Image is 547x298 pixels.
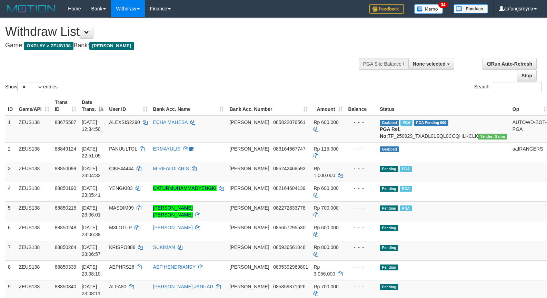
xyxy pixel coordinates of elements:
[150,96,227,116] th: Bank Acc. Name: activate to sort column ascending
[380,284,398,290] span: Pending
[377,96,510,116] th: Status
[229,264,269,270] span: [PERSON_NAME]
[229,185,269,191] span: [PERSON_NAME]
[5,142,16,162] td: 2
[314,119,338,125] span: Rp 600.000
[153,264,196,270] a: AEP HENDRIANSY
[17,82,43,92] select: Showentries
[380,146,399,152] span: Grabbed
[5,116,16,143] td: 1
[24,42,73,50] span: OXPLAY > ZEUS138
[380,186,398,192] span: Pending
[5,96,16,116] th: ID
[273,264,308,270] span: Copy 0895392969801 to clipboard
[109,205,134,211] span: MASDIM99
[153,205,193,218] a: [PERSON_NAME] [PERSON_NAME]
[82,225,101,237] span: [DATE] 23:06:39
[5,241,16,260] td: 7
[227,96,311,116] th: Bank Acc. Number: activate to sort column ascending
[408,58,454,70] button: None selected
[273,225,305,230] span: Copy 085657295530 to clipboard
[454,4,488,13] img: panduan.png
[109,185,132,191] span: YENGKI03
[478,134,507,140] span: Vendor URL: https://trx31.1velocity.biz
[55,185,76,191] span: 88850190
[5,182,16,201] td: 4
[82,119,101,132] span: [DATE] 12:34:50
[153,185,217,191] a: CATURMUHAMMADYENGKI
[5,25,358,39] h1: Withdraw List
[16,182,52,201] td: ZEUS138
[346,96,377,116] th: Balance
[109,244,135,250] span: KRISPO888
[348,224,375,231] div: - - -
[348,185,375,192] div: - - -
[348,263,375,270] div: - - -
[79,96,106,116] th: Date Trans.: activate to sort column descending
[348,204,375,211] div: - - -
[314,166,335,178] span: Rp 1.000.000
[16,96,52,116] th: Game/API: activate to sort column ascending
[273,244,305,250] span: Copy 085936561048 to clipboard
[153,166,189,171] a: M RIFALDI ARIS
[5,3,58,14] img: MOTION_logo.png
[82,205,101,218] span: [DATE] 23:06:01
[273,205,305,211] span: Copy 082272833778 to clipboard
[89,42,134,50] span: [PERSON_NAME]
[109,264,134,270] span: AEPHRS26
[109,166,134,171] span: CIKE44444
[348,165,375,172] div: - - -
[153,225,193,230] a: [PERSON_NAME]
[314,185,338,191] span: Rp 600.000
[55,264,76,270] span: 88850339
[153,244,175,250] a: SUKIMAN
[55,244,76,250] span: 88850264
[5,221,16,241] td: 6
[16,260,52,280] td: ZEUS138
[16,221,52,241] td: ZEUS138
[229,244,269,250] span: [PERSON_NAME]
[16,142,52,162] td: ZEUS138
[314,205,338,211] span: Rp 700.000
[82,264,101,277] span: [DATE] 23:08:10
[400,120,412,126] span: Marked by aafpengsreynich
[5,42,358,49] h4: Game: Bank:
[106,96,150,116] th: User ID: activate to sort column ascending
[16,116,52,143] td: ZEUS138
[82,284,101,296] span: [DATE] 23:08:11
[5,82,58,92] label: Show entries
[55,119,76,125] span: 88675587
[380,225,398,231] span: Pending
[273,119,305,125] span: Copy 085822076561 to clipboard
[380,245,398,251] span: Pending
[5,260,16,280] td: 8
[400,166,412,172] span: Marked by aafkaynarin
[348,145,375,152] div: - - -
[414,4,443,14] img: Button%20Memo.svg
[493,82,542,92] input: Search:
[314,146,338,152] span: Rp 115.000
[380,265,398,270] span: Pending
[16,162,52,182] td: ZEUS138
[229,225,269,230] span: [PERSON_NAME]
[348,283,375,290] div: - - -
[273,284,305,289] span: Copy 085859371626 to clipboard
[273,185,305,191] span: Copy 082164604139 to clipboard
[229,146,269,152] span: [PERSON_NAME]
[517,70,537,81] a: Stop
[5,162,16,182] td: 3
[348,119,375,126] div: - - -
[474,82,542,92] label: Search:
[5,201,16,221] td: 5
[55,146,76,152] span: 88849124
[229,119,269,125] span: [PERSON_NAME]
[400,186,412,192] span: Marked by aafkaynarin
[82,166,101,178] span: [DATE] 23:04:32
[109,146,137,152] span: PANUULTOL
[377,116,510,143] td: TF_250929_TXADL01SQL0CCQHLKCLK
[273,166,305,171] span: Copy 085242468593 to clipboard
[55,166,76,171] span: 88850099
[380,166,398,172] span: Pending
[311,96,345,116] th: Amount: activate to sort column ascending
[483,58,537,70] a: Run Auto-Refresh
